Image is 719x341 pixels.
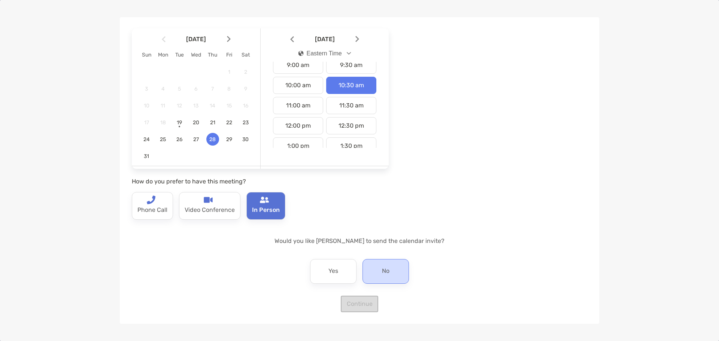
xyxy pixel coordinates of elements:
span: 2 [239,69,252,75]
span: 14 [206,103,219,109]
span: 17 [140,119,153,126]
div: 12:30 pm [326,117,376,134]
div: Fri [221,52,237,58]
span: 1 [223,69,236,75]
p: Video Conference [185,204,235,216]
span: 13 [189,103,202,109]
span: 29 [223,136,236,143]
img: type-call [204,195,213,204]
p: How do you prefer to have this meeting? [132,177,389,186]
p: Yes [328,265,338,277]
div: 12:00 pm [273,117,323,134]
div: 9:30 am [326,57,376,74]
div: 1:30 pm [326,137,376,155]
span: 18 [157,119,169,126]
span: 26 [173,136,186,143]
button: iconEastern Time [292,45,358,62]
div: Sat [237,52,254,58]
img: Open dropdown arrow [347,52,351,55]
span: 5 [173,86,186,92]
div: 1:00 pm [273,137,323,155]
img: Arrow icon [290,36,294,42]
span: 23 [239,119,252,126]
p: Phone Call [137,204,167,216]
span: 25 [157,136,169,143]
div: 9:00 am [273,57,323,74]
img: type-call [146,195,155,204]
img: Arrow icon [227,36,231,42]
span: 31 [140,153,153,159]
span: [DATE] [167,36,225,43]
div: 11:30 am [326,97,376,114]
span: 3 [140,86,153,92]
span: 9 [239,86,252,92]
img: icon [298,51,304,56]
span: 19 [173,119,186,126]
div: Mon [155,52,171,58]
span: 4 [157,86,169,92]
div: Thu [204,52,221,58]
span: 15 [223,103,236,109]
span: 10 [140,103,153,109]
div: 11:00 am [273,97,323,114]
span: 30 [239,136,252,143]
span: 28 [206,136,219,143]
div: Eastern Time [298,50,342,57]
span: 7 [206,86,219,92]
div: Wed [188,52,204,58]
p: Would you like [PERSON_NAME] to send the calendar invite? [132,236,587,246]
span: [DATE] [295,36,354,43]
div: Tue [171,52,188,58]
p: In Person [252,204,280,216]
span: 27 [189,136,202,143]
img: type-call [260,195,269,204]
div: 10:30 am [326,77,376,94]
span: 22 [223,119,236,126]
span: 11 [157,103,169,109]
div: Sun [138,52,155,58]
span: 12 [173,103,186,109]
span: 8 [223,86,236,92]
span: 6 [189,86,202,92]
span: 21 [206,119,219,126]
span: 20 [189,119,202,126]
img: Arrow icon [162,36,166,42]
span: 24 [140,136,153,143]
span: 16 [239,103,252,109]
img: Arrow icon [355,36,359,42]
p: No [382,265,389,277]
div: 10:00 am [273,77,323,94]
